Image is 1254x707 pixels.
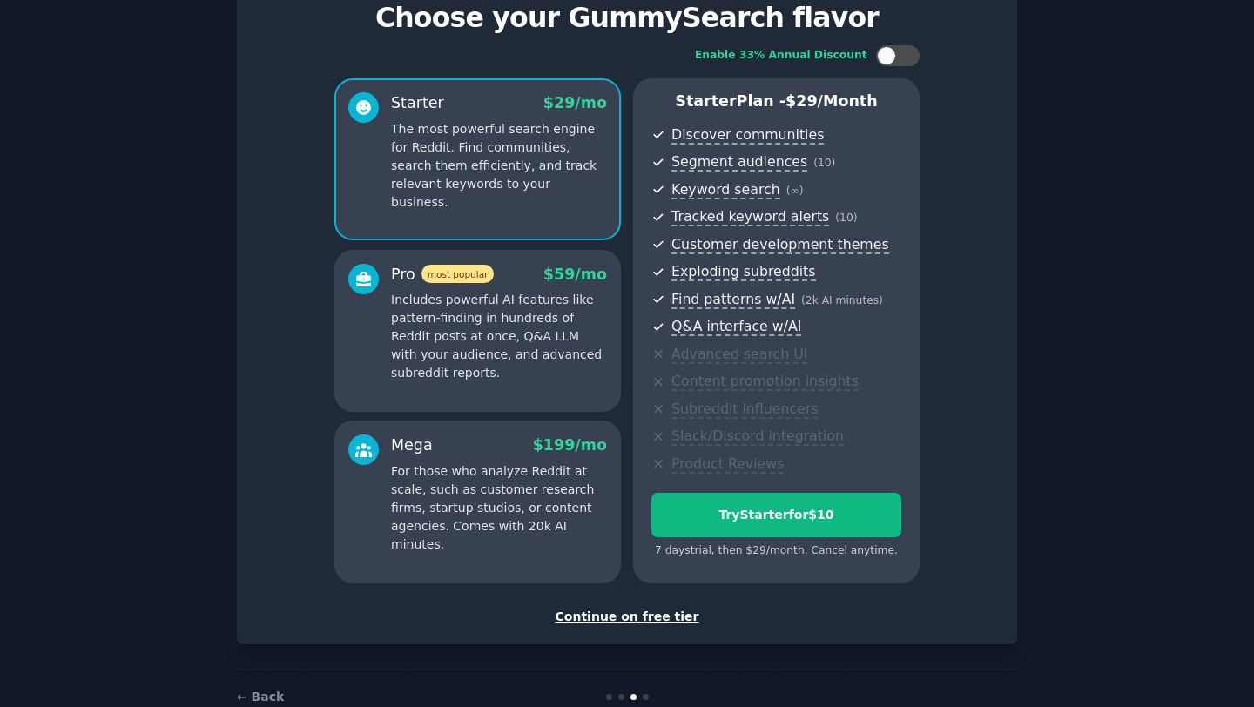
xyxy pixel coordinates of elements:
span: Discover communities [671,126,824,145]
p: Starter Plan - [651,91,901,112]
span: Find patterns w/AI [671,291,795,309]
span: ( 10 ) [813,157,835,169]
span: $ 59 /mo [543,266,607,283]
span: Q&A interface w/AI [671,318,801,336]
a: ← Back [237,690,284,704]
span: Customer development themes [671,236,889,254]
span: Slack/Discord integration [671,428,844,446]
div: Try Starter for $10 [652,506,900,524]
span: Tracked keyword alerts [671,208,829,226]
p: Choose your GummySearch flavor [255,3,999,33]
span: Advanced search UI [671,346,807,364]
div: Pro [391,264,494,286]
button: TryStarterfor$10 [651,493,901,537]
div: Starter [391,92,444,114]
div: Enable 33% Annual Discount [695,48,867,64]
div: 7 days trial, then $ 29 /month . Cancel anytime. [651,543,901,559]
span: Segment audiences [671,153,807,172]
span: most popular [421,265,495,283]
span: $ 199 /mo [533,436,607,454]
span: $ 29 /month [785,92,878,110]
span: ( ∞ ) [786,185,804,197]
span: Exploding subreddits [671,263,815,281]
div: Mega [391,434,433,456]
span: ( 10 ) [835,212,857,224]
span: Subreddit influencers [671,401,818,419]
p: For those who analyze Reddit at scale, such as customer research firms, startup studios, or conte... [391,462,607,554]
p: Includes powerful AI features like pattern-finding in hundreds of Reddit posts at once, Q&A LLM w... [391,291,607,382]
span: Content promotion insights [671,373,859,391]
span: ( 2k AI minutes ) [801,294,883,306]
div: Continue on free tier [255,608,999,626]
span: Product Reviews [671,455,784,474]
p: The most powerful search engine for Reddit. Find communities, search them efficiently, and track ... [391,120,607,212]
span: $ 29 /mo [543,94,607,111]
span: Keyword search [671,181,780,199]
